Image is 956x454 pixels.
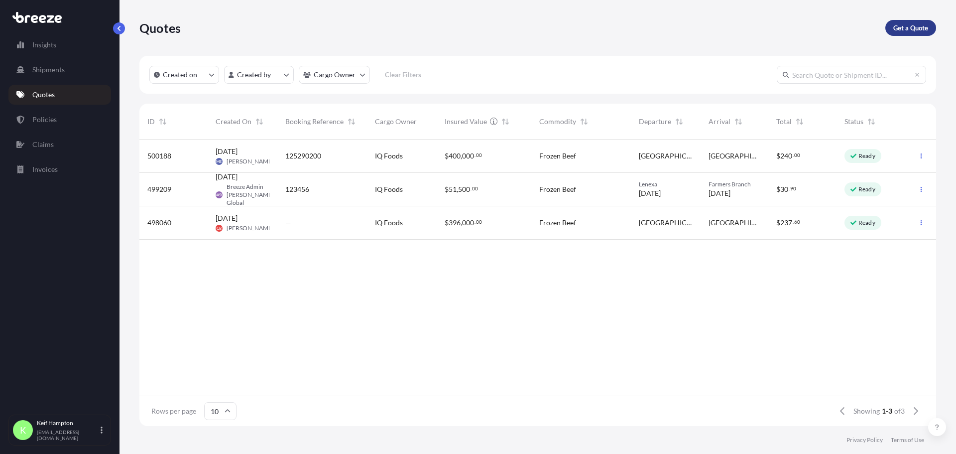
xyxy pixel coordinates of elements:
span: 000 [462,219,474,226]
span: Farmers Branch [709,180,761,188]
span: K [20,425,26,435]
span: [GEOGRAPHIC_DATA] [639,218,693,228]
a: Policies [8,110,111,130]
span: Frozen Beef [539,184,576,194]
button: Sort [499,116,511,128]
a: Privacy Policy [846,436,883,444]
span: [GEOGRAPHIC_DATA] [709,218,761,228]
span: 499209 [147,184,171,194]
span: . [793,153,794,157]
span: Insured Value [445,117,487,127]
span: 500188 [147,151,171,161]
span: 400 [449,152,461,159]
button: Sort [732,116,744,128]
span: Frozen Beef [539,218,576,228]
span: [GEOGRAPHIC_DATA] [709,151,761,161]
span: [DATE] [709,188,730,198]
span: Created On [216,117,251,127]
a: Shipments [8,60,111,80]
span: . [475,153,476,157]
span: 00 [476,153,482,157]
span: Cargo Owner [375,117,417,127]
span: of 3 [894,406,905,416]
p: Policies [32,115,57,125]
span: , [461,219,462,226]
a: Quotes [8,85,111,105]
span: $ [776,219,780,226]
span: 00 [794,153,800,157]
span: 1-3 [882,406,892,416]
p: Shipments [32,65,65,75]
p: Ready [858,152,875,160]
span: [DATE] [216,172,238,182]
span: Booking Reference [285,117,344,127]
span: Frozen Beef [539,151,576,161]
span: 125290200 [285,151,321,161]
span: 123456 [285,184,309,194]
button: Sort [794,116,806,128]
a: Insights [8,35,111,55]
button: createdOn Filter options [149,66,219,84]
span: IQ Foods [375,184,403,194]
span: Total [776,117,792,127]
span: 237 [780,219,792,226]
span: 396 [449,219,461,226]
span: ME [216,156,222,166]
a: Terms of Use [891,436,924,444]
span: 498060 [147,218,171,228]
span: Commodity [539,117,576,127]
span: [DATE] [216,147,238,156]
span: , [461,152,462,159]
span: — [285,218,291,228]
button: Sort [253,116,265,128]
p: Quotes [32,90,55,100]
input: Search Quote or Shipment ID... [777,66,926,84]
p: Ready [858,219,875,227]
span: 000 [462,152,474,159]
span: $ [776,186,780,193]
span: . [471,187,472,190]
span: $ [776,152,780,159]
span: [DATE] [639,188,661,198]
a: Invoices [8,159,111,179]
span: Breeze Admin [PERSON_NAME] Global [227,183,274,207]
p: Get a Quote [893,23,928,33]
span: IQ Foods [375,151,403,161]
span: Departure [639,117,671,127]
button: Clear Filters [375,67,431,83]
span: 240 [780,152,792,159]
p: Invoices [32,164,58,174]
p: Clear Filters [385,70,421,80]
span: Lenexa [639,180,693,188]
span: [PERSON_NAME] [227,157,274,165]
button: Sort [673,116,685,128]
span: 90 [790,187,796,190]
a: Get a Quote [885,20,936,36]
p: Quotes [139,20,181,36]
p: Insights [32,40,56,50]
span: [GEOGRAPHIC_DATA] [639,151,693,161]
p: Keif Hampton [37,419,99,427]
span: $ [445,152,449,159]
span: . [793,220,794,224]
button: Sort [865,116,877,128]
span: Status [844,117,863,127]
p: Created by [237,70,271,80]
span: Rows per page [151,406,196,416]
span: 60 [794,220,800,224]
button: Sort [157,116,169,128]
span: IQ Foods [375,218,403,228]
span: 00 [472,187,478,190]
span: [DATE] [216,213,238,223]
span: Arrival [709,117,730,127]
p: [EMAIL_ADDRESS][DOMAIN_NAME] [37,429,99,441]
span: 00 [476,220,482,224]
span: 30 [780,186,788,193]
span: BASG [214,190,224,200]
p: Cargo Owner [314,70,356,80]
span: . [789,187,790,190]
span: $ [445,219,449,226]
button: Sort [578,116,590,128]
